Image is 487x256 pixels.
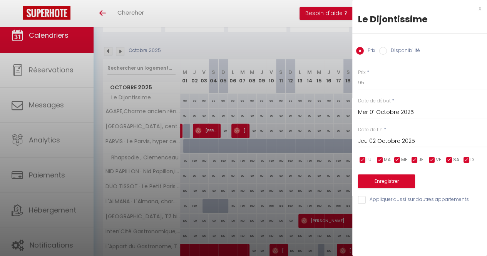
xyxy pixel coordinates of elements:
[367,156,372,164] span: LU
[364,47,375,55] label: Prix
[352,4,481,13] div: x
[436,156,441,164] span: VE
[358,69,366,76] label: Prix
[387,47,420,55] label: Disponibilité
[6,3,29,26] button: Ouvrir le widget de chat LiveChat
[358,174,415,188] button: Enregistrer
[401,156,407,164] span: ME
[384,156,391,164] span: MA
[418,156,423,164] span: JE
[470,156,475,164] span: DI
[358,97,391,105] label: Date de début
[358,126,383,134] label: Date de fin
[453,156,459,164] span: SA
[358,13,481,25] div: Le Dijontissime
